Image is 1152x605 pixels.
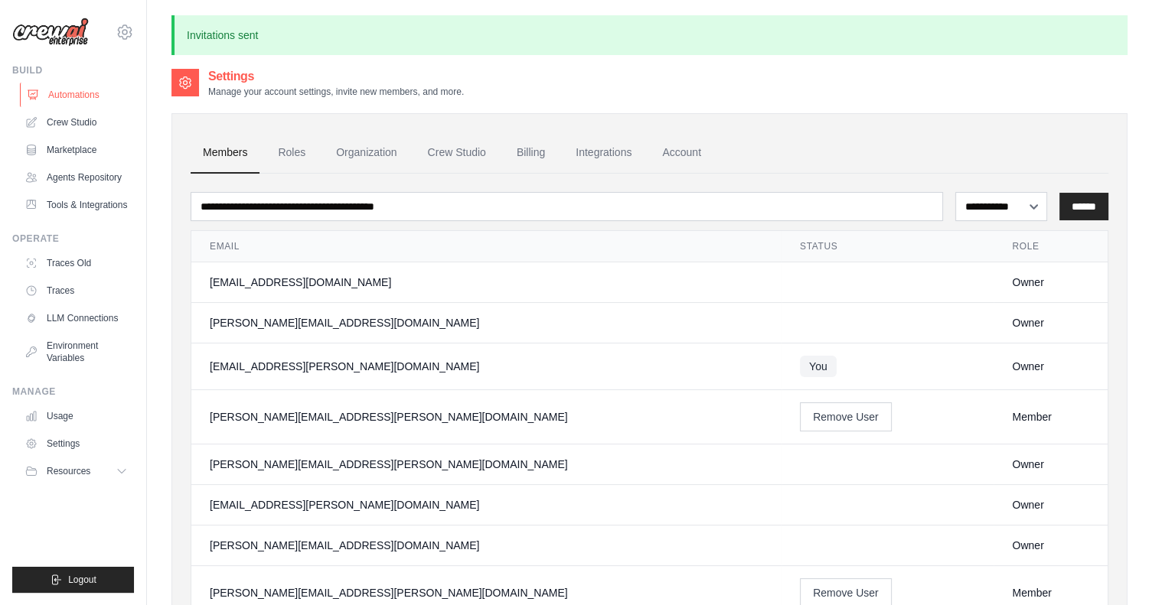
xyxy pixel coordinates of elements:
[563,132,644,174] a: Integrations
[12,64,134,76] div: Build
[210,359,763,374] div: [EMAIL_ADDRESS][PERSON_NAME][DOMAIN_NAME]
[1012,409,1089,424] div: Member
[1012,457,1089,472] div: Owner
[18,110,134,135] a: Crew Studio
[12,18,89,47] img: Logo
[1012,315,1089,330] div: Owner
[1012,538,1089,553] div: Owner
[20,83,135,107] a: Automations
[18,165,134,190] a: Agents Repository
[191,132,259,174] a: Members
[191,231,782,262] th: Email
[68,574,96,586] span: Logout
[208,67,464,86] h2: Settings
[210,497,763,512] div: [EMAIL_ADDRESS][PERSON_NAME][DOMAIN_NAME]
[800,402,892,431] button: Remove User
[18,278,134,303] a: Traces
[1012,359,1089,374] div: Owner
[18,333,134,370] a: Environment Variables
[171,15,1128,55] p: Invitations sent
[18,138,134,162] a: Marketplace
[1012,497,1089,512] div: Owner
[416,132,498,174] a: Crew Studio
[12,385,134,398] div: Manage
[47,465,90,477] span: Resources
[18,306,134,330] a: LLM Connections
[18,431,134,456] a: Settings
[1012,585,1089,600] div: Member
[800,356,837,377] span: You
[650,132,713,174] a: Account
[208,86,464,98] p: Manage your account settings, invite new members, and more.
[210,409,763,424] div: [PERSON_NAME][EMAIL_ADDRESS][PERSON_NAME][DOMAIN_NAME]
[210,315,763,330] div: [PERSON_NAME][EMAIL_ADDRESS][DOMAIN_NAME]
[210,538,763,553] div: [PERSON_NAME][EMAIL_ADDRESS][DOMAIN_NAME]
[18,251,134,275] a: Traces Old
[18,193,134,217] a: Tools & Integrations
[782,231,994,262] th: Status
[12,233,134,245] div: Operate
[266,132,318,174] a: Roles
[12,567,134,593] button: Logout
[210,585,763,600] div: [PERSON_NAME][EMAIL_ADDRESS][PERSON_NAME][DOMAIN_NAME]
[18,404,134,428] a: Usage
[210,275,763,290] div: [EMAIL_ADDRESS][DOMAIN_NAME]
[18,459,134,483] button: Resources
[994,231,1108,262] th: Role
[504,132,557,174] a: Billing
[324,132,409,174] a: Organization
[210,457,763,472] div: [PERSON_NAME][EMAIL_ADDRESS][PERSON_NAME][DOMAIN_NAME]
[1012,275,1089,290] div: Owner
